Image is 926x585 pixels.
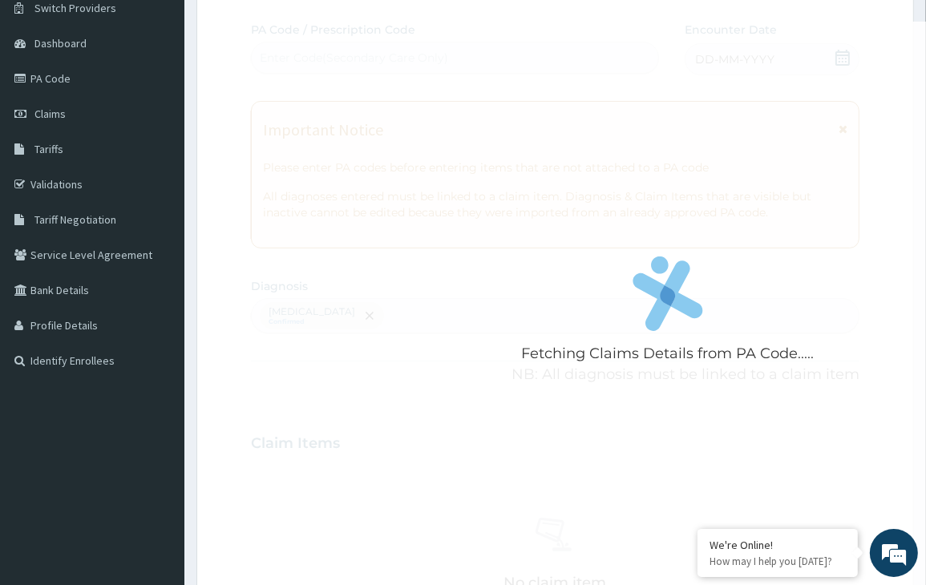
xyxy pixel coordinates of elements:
[34,36,87,50] span: Dashboard
[263,8,301,46] div: Minimize live chat window
[710,538,846,552] div: We're Online!
[34,107,66,121] span: Claims
[34,1,116,15] span: Switch Providers
[710,555,846,568] p: How may I help you today?
[83,90,269,111] div: Chat with us now
[8,404,305,460] textarea: Type your message and hit 'Enter'
[34,142,63,156] span: Tariffs
[521,344,814,365] p: Fetching Claims Details from PA Code.....
[34,212,116,227] span: Tariff Negotiation
[30,80,65,120] img: d_794563401_company_1708531726252_794563401
[93,185,221,347] span: We're online!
